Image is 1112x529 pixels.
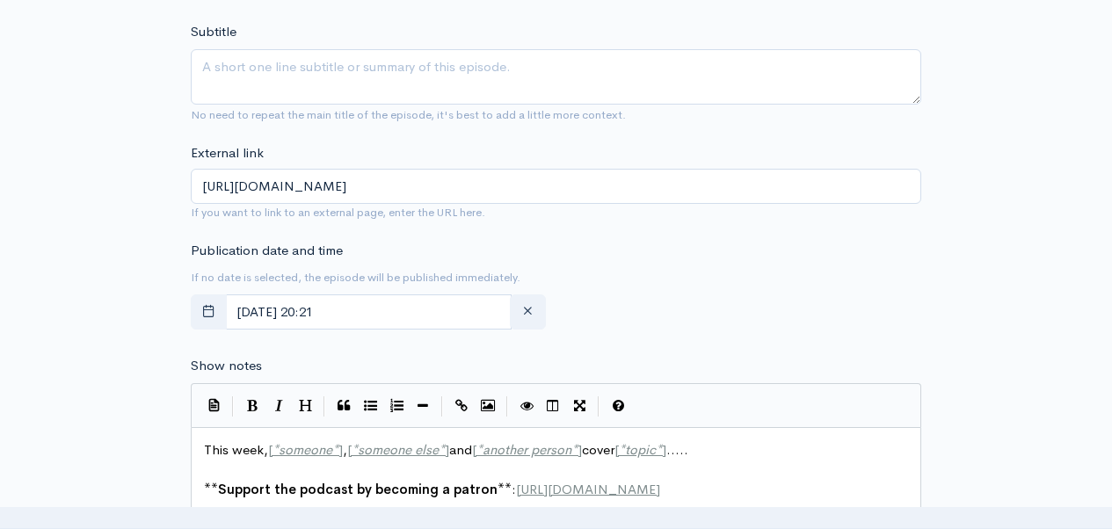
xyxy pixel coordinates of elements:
[510,294,546,330] button: clear
[218,481,498,497] span: Support the podcast by becoming a patron
[191,241,343,261] label: Publication date and time
[516,481,660,497] span: [URL][DOMAIN_NAME]
[448,393,475,419] button: Create Link
[347,441,352,458] span: [
[331,393,357,419] button: Quote
[232,396,234,417] i: |
[204,441,688,458] span: This week, , and cover .....
[614,441,619,458] span: [
[598,396,600,417] i: |
[292,393,318,419] button: Heading
[191,204,921,221] small: If you want to link to an external page, enter the URL here.
[441,396,443,417] i: |
[410,393,436,419] button: Insert Horizontal Line
[338,441,343,458] span: ]
[358,441,439,458] span: someone else
[191,22,236,42] label: Subtitle
[472,441,476,458] span: [
[204,481,660,497] span: :
[191,270,520,285] small: If no date is selected, the episode will be published immediately.
[383,393,410,419] button: Numbered List
[265,393,292,419] button: Italic
[357,393,383,419] button: Generic List
[191,107,626,122] small: No need to repeat the main title of the episode, it's best to add a little more context.
[506,396,508,417] i: |
[475,393,501,419] button: Insert Image
[268,441,273,458] span: [
[279,441,332,458] span: someone
[625,441,656,458] span: topic
[191,143,264,163] label: External link
[191,294,227,330] button: toggle
[239,393,265,419] button: Bold
[191,356,262,376] label: Show notes
[200,392,227,418] button: Insert Show Notes Template
[578,441,582,458] span: ]
[323,396,325,417] i: |
[605,393,631,419] button: Markdown Guide
[445,441,449,458] span: ]
[513,393,540,419] button: Toggle Preview
[566,393,592,419] button: Toggle Fullscreen
[662,441,666,458] span: ]
[540,393,566,419] button: Toggle Side by Side
[483,441,571,458] span: another person
[191,169,921,205] input: Enter URL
